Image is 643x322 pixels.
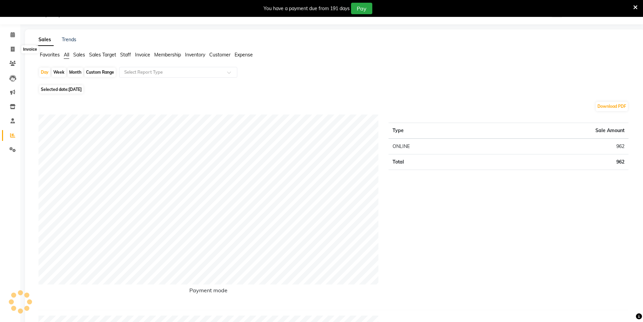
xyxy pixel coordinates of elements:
span: Inventory [185,52,205,58]
h6: Payment mode [38,287,378,296]
th: Type [389,123,486,139]
button: Pay [351,3,372,14]
span: Expense [235,52,253,58]
div: Week [52,68,66,77]
span: [DATE] [69,87,82,92]
span: Membership [154,52,181,58]
span: Favorites [40,52,60,58]
span: All [64,52,69,58]
span: Sales [73,52,85,58]
td: 962 [486,139,628,154]
span: Invoice [135,52,150,58]
td: 962 [486,154,628,170]
span: Staff [120,52,131,58]
div: You have a payment due from 191 days [264,5,350,12]
span: Sales Target [89,52,116,58]
td: Total [389,154,486,170]
div: Custom Range [84,68,116,77]
a: Trends [62,36,76,43]
span: Selected date: [39,85,83,94]
a: Sales [36,34,54,46]
div: Invoice [21,45,38,53]
td: ONLINE [389,139,486,154]
button: Download PDF [596,102,628,111]
th: Sale Amount [486,123,628,139]
div: Day [39,68,50,77]
span: Customer [209,52,231,58]
div: Month [68,68,83,77]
